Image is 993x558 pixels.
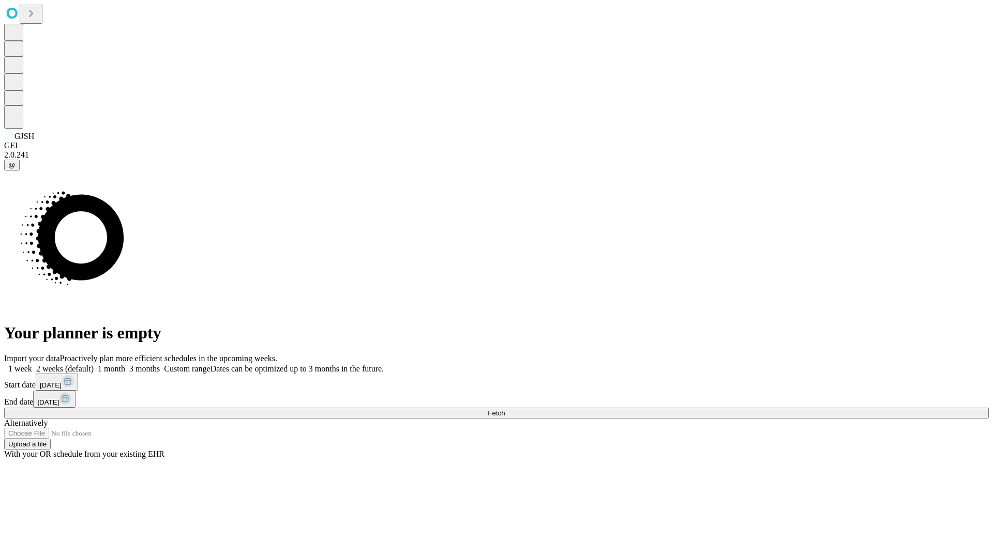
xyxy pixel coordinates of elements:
span: With your OR schedule from your existing EHR [4,450,164,458]
span: Dates can be optimized up to 3 months in the future. [210,364,384,373]
span: GJSH [14,132,34,141]
span: [DATE] [40,381,62,389]
span: Fetch [488,409,505,417]
div: GEI [4,141,989,150]
button: Fetch [4,408,989,419]
span: Proactively plan more efficient schedules in the upcoming weeks. [60,354,277,363]
span: Custom range [164,364,210,373]
h1: Your planner is empty [4,323,989,343]
span: 1 month [98,364,125,373]
span: @ [8,161,16,169]
button: [DATE] [36,374,78,391]
div: End date [4,391,989,408]
button: Upload a file [4,439,51,450]
span: 2 weeks (default) [36,364,94,373]
button: [DATE] [33,391,76,408]
span: [DATE] [37,398,59,406]
span: Import your data [4,354,60,363]
span: Alternatively [4,419,48,427]
div: Start date [4,374,989,391]
div: 2.0.241 [4,150,989,160]
span: 3 months [129,364,160,373]
span: 1 week [8,364,32,373]
button: @ [4,160,20,171]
